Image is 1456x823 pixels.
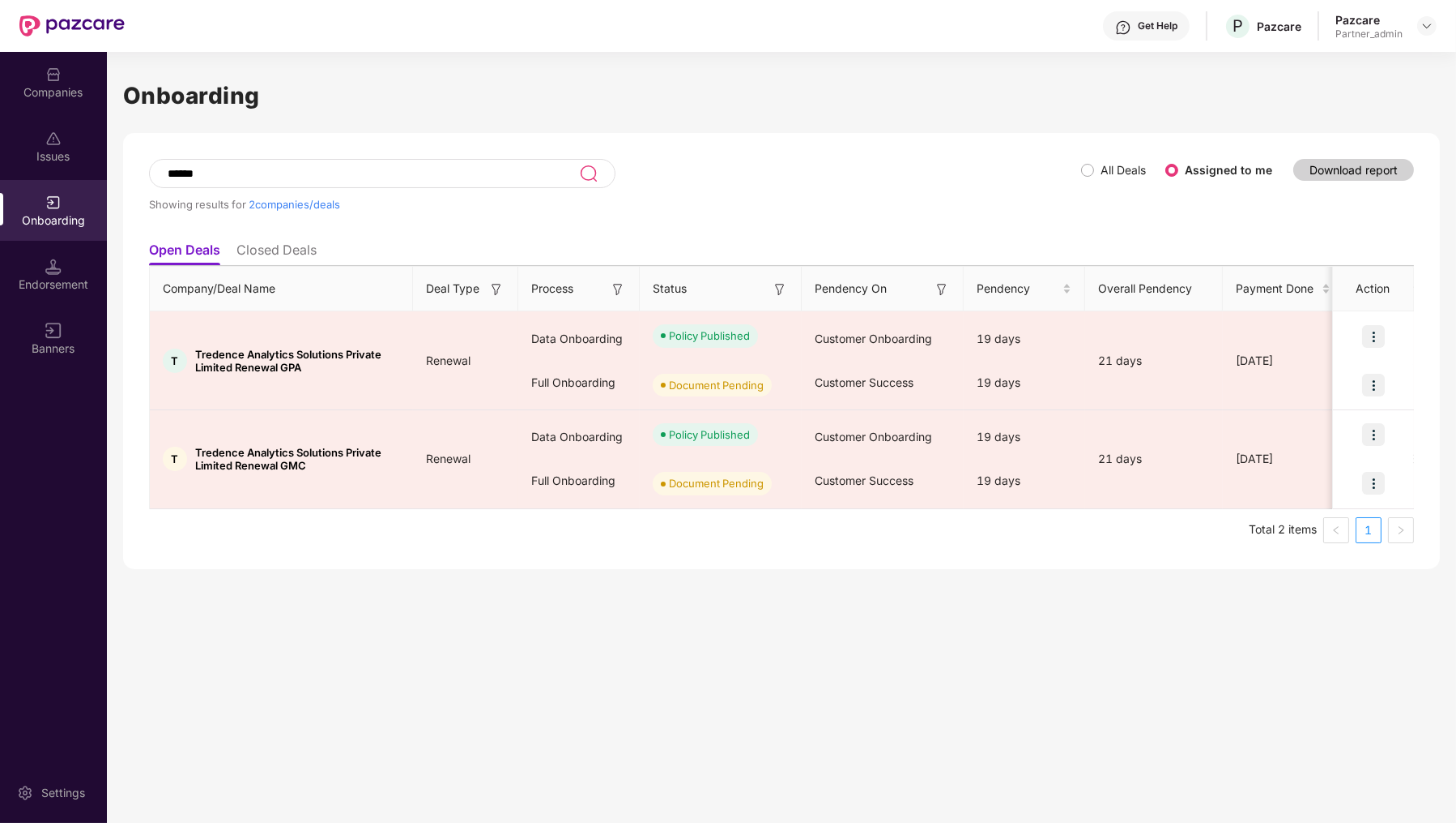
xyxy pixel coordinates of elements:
[1249,517,1317,543] li: Total 2 items
[1362,325,1385,348] img: icon
[19,15,125,36] img: New Pazcare Logo
[45,66,62,83] img: svg+xml;base64,PHN2ZyBpZD0iQ29tcGFuaWVzIiB4bWxucz0iaHR0cDovL3d3dy53My5vcmcvMjAwMC9zdmciIHdpZHRoPS...
[17,785,33,801] img: svg+xml;base64,PHN2ZyBpZD0iU2V0dGluZy0yMHgyMCIgeG1sbnM9Imh0dHA6Ly93d3cudzMub3JnLzIwMDAvc3ZnIiB3aW...
[1257,19,1301,34] div: Pazcare
[236,242,317,265] li: Closed Deals
[149,242,220,265] li: Open Deals
[1223,352,1344,370] div: [DATE]
[669,328,750,344] div: Policy Published
[964,415,1085,459] div: 19 days
[1356,517,1381,543] li: 1
[195,446,400,472] span: Tredence Analytics Solutions Private Limited Renewal GMC
[163,447,187,471] div: T
[45,195,62,211] img: svg+xml;base64,PHN2ZyB3aWR0aD0iMjAiIGhlaWdodD0iMjAiIHZpZXdCb3g9IjAgMCAyMCAyMCIgZmlsbD0ibm9uZSIgeG...
[1420,19,1433,32] img: svg+xml;base64,PHN2ZyBpZD0iRHJvcGRvd24tMzJ4MzIiIHhtbG5zPSJodHRwOi8vd3d3LnczLm9yZy8yMDAwL3N2ZyIgd2...
[669,475,764,491] div: Document Pending
[815,280,887,298] span: Pendency On
[150,267,413,311] th: Company/Deal Name
[488,281,504,298] img: svg+xml;base64,PHN2ZyB3aWR0aD0iMTYiIGhlaWdodD0iMTYiIHZpZXdCb3g9IjAgMCAxNiAxNiIgZmlsbD0ibm9uZSIgeG...
[1232,16,1243,36] span: P
[163,349,187,373] div: T
[1323,517,1349,543] button: left
[1331,525,1341,535] span: left
[964,361,1085,405] div: 19 days
[1335,12,1403,28] div: Pazcare
[1085,352,1223,370] div: 21 days
[149,198,1081,211] div: Showing results for
[1362,472,1385,495] img: icon
[964,317,1085,361] div: 19 days
[1115,19,1131,36] img: svg+xml;base64,PHN2ZyBpZD0iSGVscC0zMngzMiIgeG1sbnM9Imh0dHA6Ly93d3cudzMub3JnLzIwMDAvc3ZnIiB3aWR0aD...
[36,785,90,801] div: Settings
[1362,423,1385,446] img: icon
[1223,267,1344,311] th: Payment Done
[1293,159,1414,181] button: Download report
[1236,280,1318,298] span: Payment Done
[1085,267,1223,311] th: Overall Pendency
[1356,518,1381,542] a: 1
[1323,517,1349,543] li: Previous Page
[669,427,750,443] div: Policy Published
[1335,28,1403,41] div: Partner_admin
[934,281,950,298] img: svg+xml;base64,PHN2ZyB3aWR0aD0iMTYiIGhlaWdodD0iMTYiIHZpZXdCb3g9IjAgMCAxNiAxNiIgZmlsbD0ibm9uZSIgeG...
[413,354,483,367] span: Renewal
[413,452,483,465] span: Renewal
[249,198,340,211] span: 2 companies/deals
[1388,517,1414,543] li: Next Page
[610,281,626,298] img: svg+xml;base64,PHN2ZyB3aWR0aD0iMTYiIGhlaWdodD0iMTYiIHZpZXdCb3g9IjAgMCAxNiAxNiIgZmlsbD0ibm9uZSIgeG...
[1101,163,1146,177] label: All Deals
[1185,163,1272,177] label: Assigned to me
[1396,525,1406,535] span: right
[518,415,640,459] div: Data Onboarding
[1333,267,1414,311] th: Action
[579,164,598,183] img: svg+xml;base64,PHN2ZyB3aWR0aD0iMjQiIGhlaWdodD0iMjUiIHZpZXdCb3g9IjAgMCAyNCAyNSIgZmlsbD0ibm9uZSIgeG...
[518,317,640,361] div: Data Onboarding
[815,474,913,487] span: Customer Success
[123,78,1440,114] h1: Onboarding
[977,280,1059,298] span: Pendency
[518,361,640,405] div: Full Onboarding
[1362,374,1385,396] img: icon
[518,459,640,503] div: Full Onboarding
[45,323,62,339] img: svg+xml;base64,PHN2ZyB3aWR0aD0iMTYiIGhlaWdodD0iMTYiIHZpZXdCb3g9IjAgMCAxNiAxNiIgZmlsbD0ibm9uZSIgeG...
[531,280,573,298] span: Process
[45,131,62,147] img: svg+xml;base64,PHN2ZyBpZD0iSXNzdWVzX2Rpc2FibGVkIiB4bWxucz0iaHR0cDovL3d3dy53My5vcmcvMjAwMC9zdmciIH...
[1138,19,1177,32] div: Get Help
[1388,517,1414,543] button: right
[815,332,932,345] span: Customer Onboarding
[815,430,932,444] span: Customer Onboarding
[815,375,913,389] span: Customer Success
[653,280,687,298] span: Status
[1085,450,1223,468] div: 21 days
[772,281,788,298] img: svg+xml;base64,PHN2ZyB3aWR0aD0iMTYiIGhlaWdodD0iMTYiIHZpZXdCb3g9IjAgMCAxNiAxNiIgZmlsbD0ibm9uZSIgeG...
[195,348,400,374] span: Tredence Analytics Solutions Private Limited Renewal GPA
[426,280,479,298] span: Deal Type
[45,259,62,275] img: svg+xml;base64,PHN2ZyB3aWR0aD0iMTQuNSIgaGVpZ2h0PSIxNC41IiB2aWV3Qm94PSIwIDAgMTYgMTYiIGZpbGw9Im5vbm...
[964,267,1085,311] th: Pendency
[669,377,764,393] div: Document Pending
[1223,450,1344,468] div: [DATE]
[964,459,1085,503] div: 19 days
